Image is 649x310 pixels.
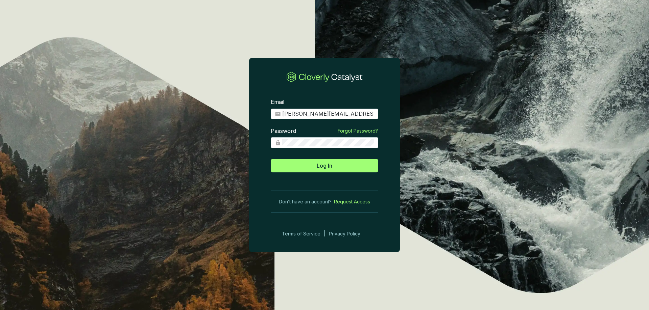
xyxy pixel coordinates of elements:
[282,110,374,118] input: Email
[338,128,378,134] a: Forgot Password?
[271,128,296,135] label: Password
[279,198,332,206] span: Don’t have an account?
[329,230,369,238] a: Privacy Policy
[271,98,284,106] label: Email
[334,198,370,206] a: Request Access
[317,162,332,170] span: Log In
[271,159,378,172] button: Log In
[324,230,326,238] div: |
[282,139,374,146] input: Password
[280,230,320,238] a: Terms of Service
